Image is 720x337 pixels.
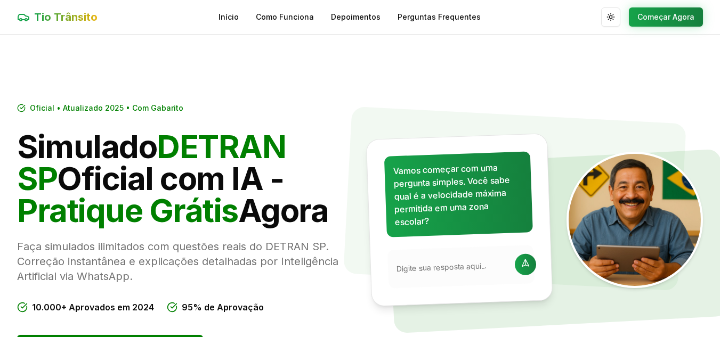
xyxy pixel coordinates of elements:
a: Início [219,12,239,22]
span: DETRAN SP [17,127,286,198]
a: Tio Trânsito [17,10,98,24]
input: Digite sua resposta aqui... [396,260,508,274]
p: Vamos começar com uma pergunta simples. Você sabe qual é a velocidade máxima permitida em uma zon... [393,160,524,228]
button: Começar Agora [629,7,703,27]
span: 95% de Aprovação [182,301,264,314]
a: Depoimentos [331,12,381,22]
h1: Simulado Oficial com IA - Agora [17,130,352,226]
span: Tio Trânsito [34,10,98,24]
a: Como Funciona [256,12,314,22]
a: Perguntas Frequentes [398,12,481,22]
img: Tio Trânsito [567,152,703,288]
span: Pratique Grátis [17,191,238,229]
p: Faça simulados ilimitados com questões reais do DETRAN SP. Correção instantânea e explicações det... [17,239,352,284]
span: 10.000+ Aprovados em 2024 [32,301,154,314]
span: Oficial • Atualizado 2025 • Com Gabarito [30,103,183,113]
